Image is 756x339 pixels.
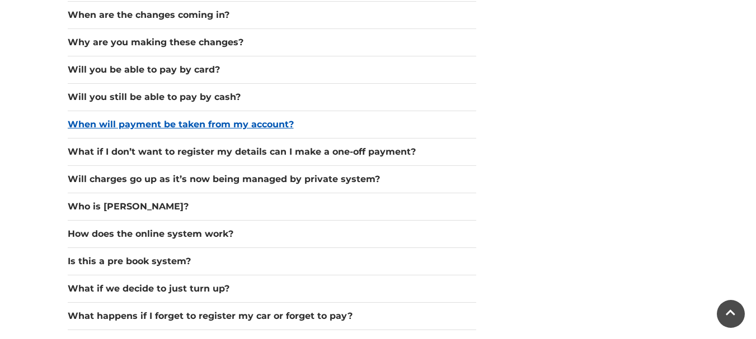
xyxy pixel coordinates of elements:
button: When will payment be taken from my account? [68,118,476,131]
button: What happens if I forget to register my car or forget to pay? [68,309,476,323]
button: Why are you making these changes? [68,36,476,49]
button: Will you still be able to pay by cash? [68,90,476,104]
button: How does the online system work? [68,227,476,241]
button: Is this a pre book system? [68,255,476,268]
button: Will you be able to pay by card? [68,63,476,77]
button: Will charges go up as it’s now being managed by private system? [68,173,476,186]
button: What if I don’t want to register my details can I make a one-off payment? [68,145,476,159]
button: When are the changes coming in? [68,8,476,22]
button: What if we decide to just turn up? [68,282,476,295]
button: Who is [PERSON_NAME]? [68,200,476,213]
